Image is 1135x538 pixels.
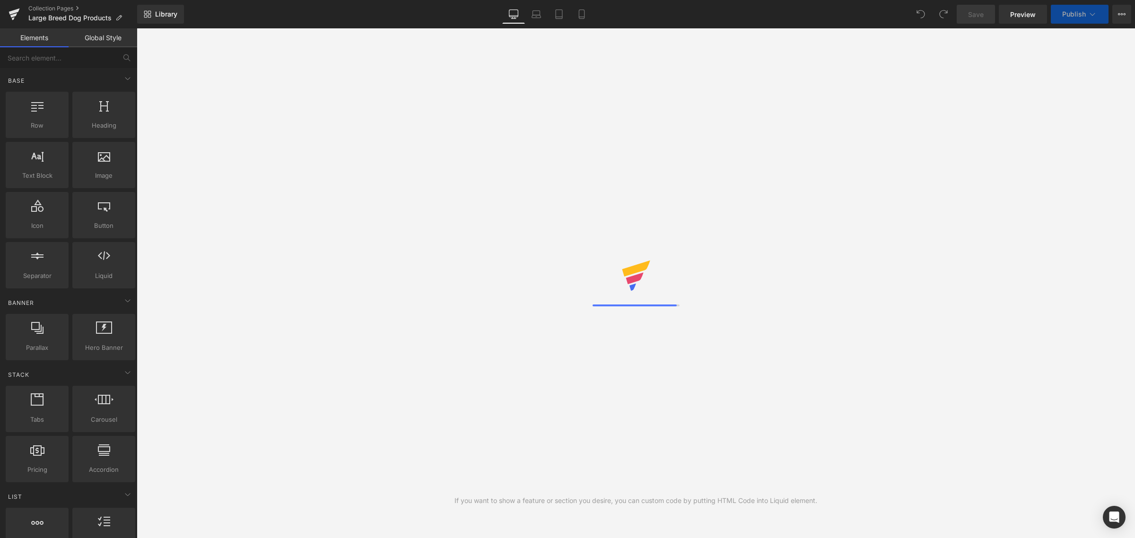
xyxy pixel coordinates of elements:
[1112,5,1131,24] button: More
[9,465,66,475] span: Pricing
[7,298,35,307] span: Banner
[155,10,177,18] span: Library
[9,221,66,231] span: Icon
[75,221,132,231] span: Button
[454,495,817,506] div: If you want to show a feature or section you desire, you can custom code by putting HTML Code int...
[502,5,525,24] a: Desktop
[9,415,66,425] span: Tabs
[9,271,66,281] span: Separator
[137,5,184,24] a: New Library
[1010,9,1036,19] span: Preview
[1051,5,1109,24] button: Publish
[7,76,26,85] span: Base
[75,415,132,425] span: Carousel
[934,5,953,24] button: Redo
[911,5,930,24] button: Undo
[968,9,984,19] span: Save
[525,5,548,24] a: Laptop
[75,121,132,130] span: Heading
[7,492,23,501] span: List
[75,171,132,181] span: Image
[75,343,132,353] span: Hero Banner
[1103,506,1126,529] div: Open Intercom Messenger
[75,465,132,475] span: Accordion
[28,14,112,22] span: Large Breed Dog Products
[9,171,66,181] span: Text Block
[9,121,66,130] span: Row
[570,5,593,24] a: Mobile
[7,370,30,379] span: Stack
[548,5,570,24] a: Tablet
[999,5,1047,24] a: Preview
[69,28,137,47] a: Global Style
[9,343,66,353] span: Parallax
[28,5,137,12] a: Collection Pages
[1062,10,1086,18] span: Publish
[75,271,132,281] span: Liquid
